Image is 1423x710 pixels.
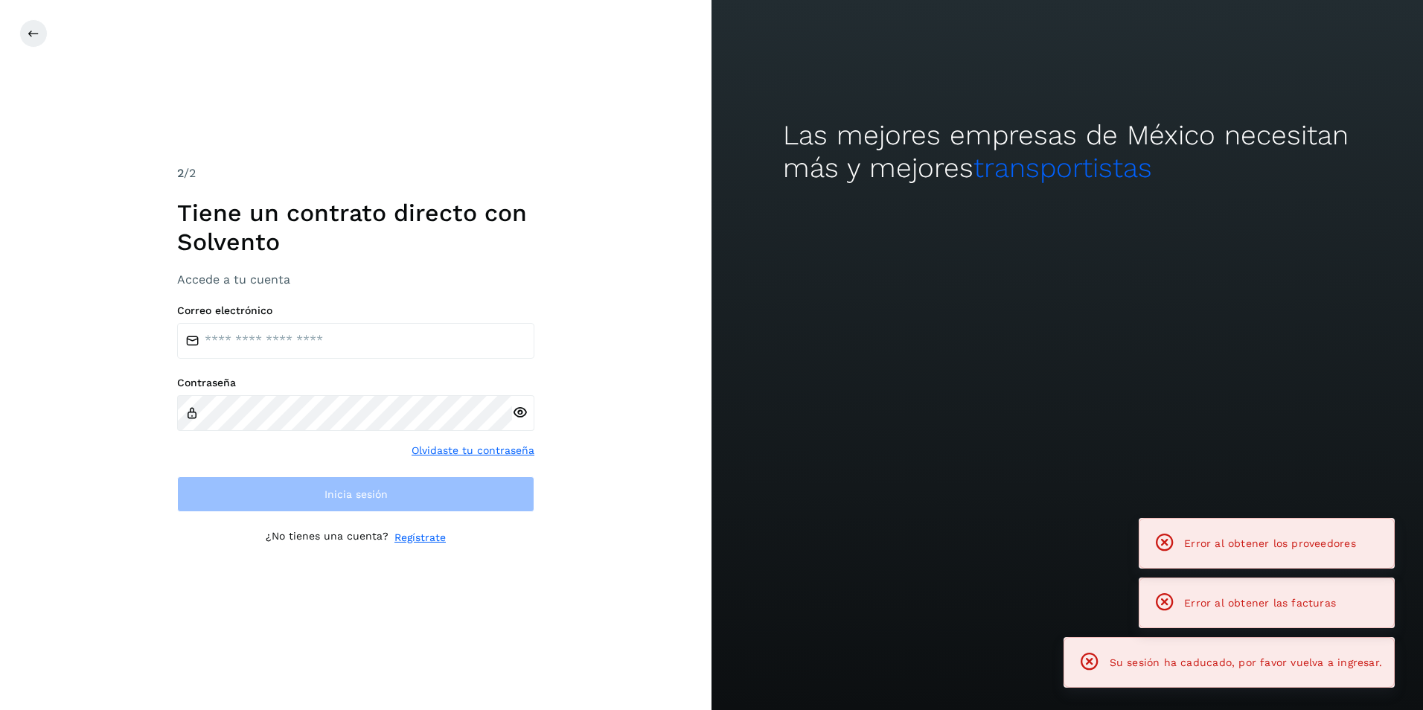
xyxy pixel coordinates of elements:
span: Error al obtener las facturas [1184,597,1336,609]
a: Regístrate [394,530,446,546]
span: Inicia sesión [324,489,388,499]
label: Contraseña [177,377,534,389]
div: /2 [177,164,534,182]
a: Olvidaste tu contraseña [412,443,534,458]
h3: Accede a tu cuenta [177,272,534,287]
h2: Las mejores empresas de México necesitan más y mejores [783,119,1352,185]
span: Su sesión ha caducado, por favor vuelva a ingresar. [1110,656,1382,668]
p: ¿No tienes una cuenta? [266,530,388,546]
button: Inicia sesión [177,476,534,512]
h1: Tiene un contrato directo con Solvento [177,199,534,256]
span: Error al obtener los proveedores [1184,537,1356,549]
span: transportistas [973,152,1152,184]
span: 2 [177,166,184,180]
label: Correo electrónico [177,304,534,317]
